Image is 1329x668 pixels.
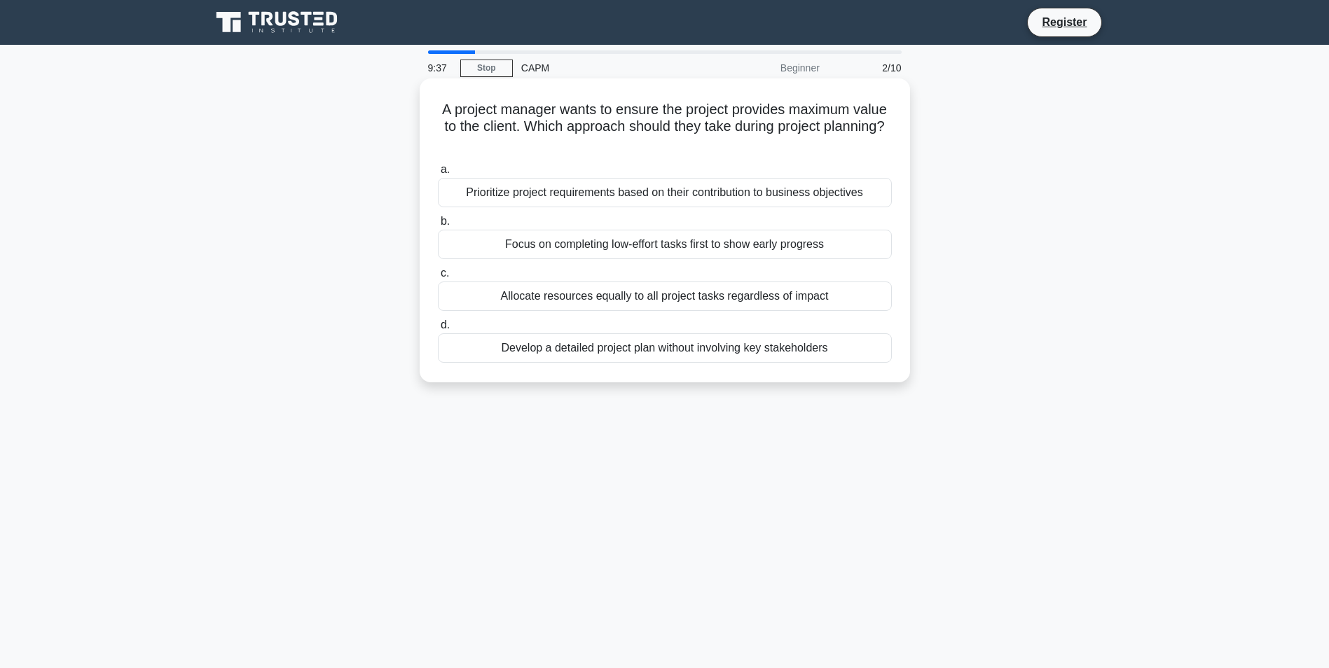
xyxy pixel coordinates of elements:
[441,215,450,227] span: b.
[705,54,828,82] div: Beginner
[513,54,705,82] div: CAPM
[828,54,910,82] div: 2/10
[441,163,450,175] span: a.
[441,319,450,330] span: d.
[436,101,893,153] h5: A project manager wants to ensure the project provides maximum value to the client. Which approac...
[438,333,892,363] div: Develop a detailed project plan without involving key stakeholders
[438,178,892,207] div: Prioritize project requirements based on their contribution to business objectives
[438,281,892,311] div: Allocate resources equally to all project tasks regardless of impact
[441,267,449,279] span: c.
[1033,13,1095,31] a: Register
[420,54,460,82] div: 9:37
[460,60,513,77] a: Stop
[438,230,892,259] div: Focus on completing low-effort tasks first to show early progress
